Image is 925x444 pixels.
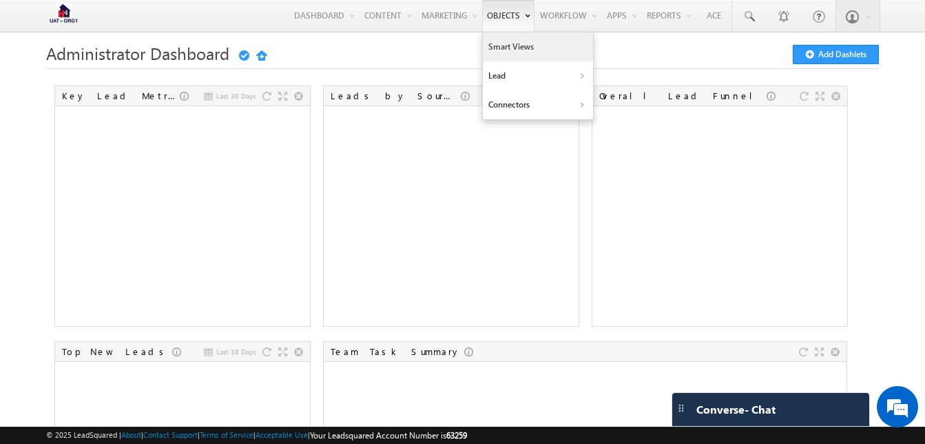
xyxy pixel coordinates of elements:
div: Top New Leads [62,345,172,358]
em: Start Chat [187,345,250,363]
a: Connectors [483,90,593,119]
a: Terms of Service [200,430,253,439]
span: Last 30 Days [216,90,256,102]
div: Minimize live chat window [226,7,259,40]
a: Lead [483,61,593,90]
span: © 2025 LeadSquared | | | | | [46,429,467,442]
a: About [121,430,141,439]
img: d_60004797649_company_0_60004797649 [23,72,58,90]
span: 63259 [446,430,467,441]
div: Overall Lead Funnel [599,90,767,102]
span: Last 10 Days [216,345,256,358]
span: Your Leadsquared Account Number is [310,430,467,441]
span: Administrator Dashboard [46,42,229,64]
a: Contact Support [143,430,198,439]
a: Smart Views [483,32,593,61]
button: Add Dashlets [793,45,879,64]
span: Converse - Chat [696,403,776,416]
div: Key Lead Metrics [62,90,180,102]
div: Chat with us now [72,72,231,90]
div: Team Task Summary [331,345,464,358]
a: Acceptable Use [256,430,308,439]
textarea: Type your message and hit 'Enter' [18,128,251,333]
div: Leads by Sources [331,90,461,102]
img: Custom Logo [46,3,81,28]
img: carter-drag [676,403,687,414]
